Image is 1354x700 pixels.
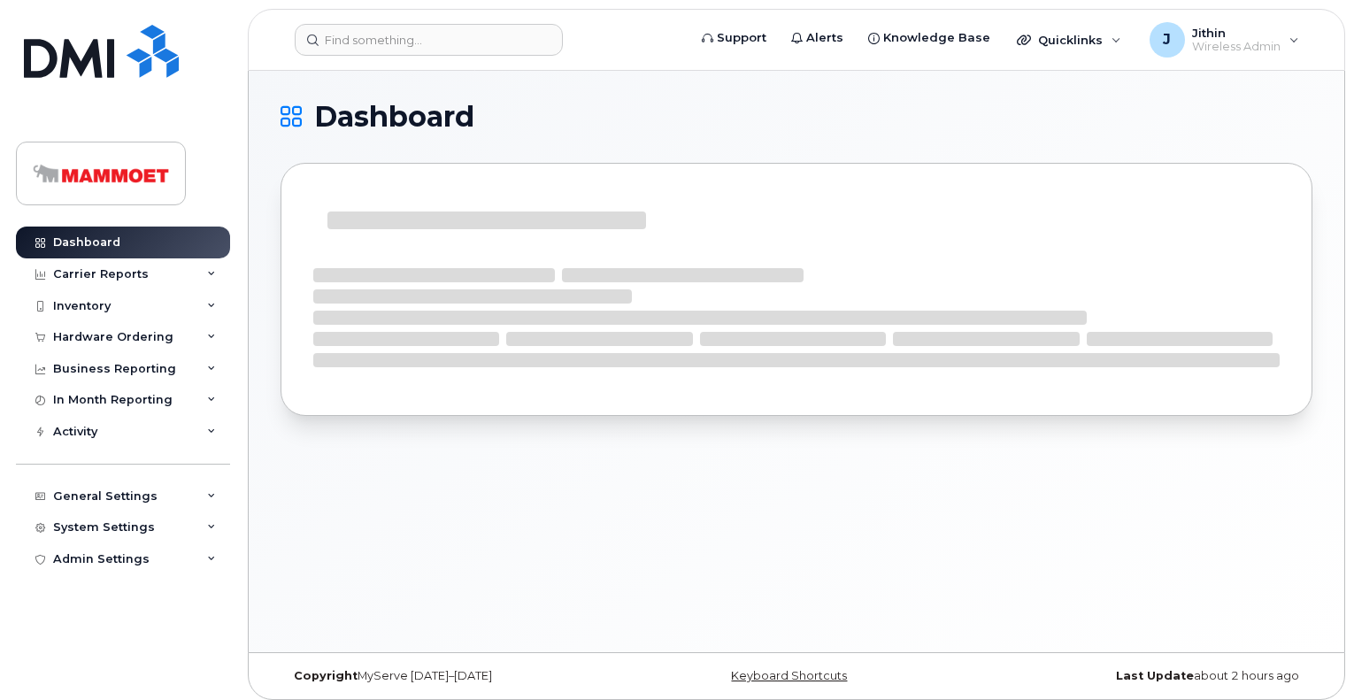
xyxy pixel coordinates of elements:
div: about 2 hours ago [968,669,1312,683]
a: Keyboard Shortcuts [731,669,847,682]
strong: Last Update [1116,669,1194,682]
div: MyServe [DATE]–[DATE] [281,669,625,683]
span: Dashboard [314,104,474,130]
strong: Copyright [294,669,358,682]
